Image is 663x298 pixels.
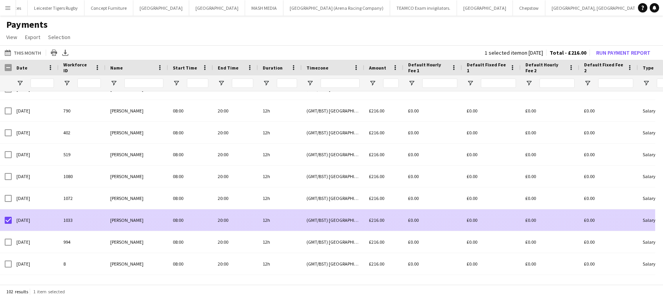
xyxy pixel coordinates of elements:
button: This Month [3,48,43,57]
div: 12h [258,144,302,165]
div: £0.00 [521,122,579,143]
input: Default Fixed Fee 1 Filter Input [481,79,516,88]
div: £0.00 [579,187,638,209]
button: [GEOGRAPHIC_DATA] [189,0,245,16]
div: £0.00 [579,166,638,187]
div: 20:00 [213,253,258,275]
div: 08:00 [168,253,213,275]
div: £0.00 [521,275,579,296]
span: Date [16,65,27,71]
button: Open Filter Menu [218,80,225,87]
div: (GMT/BST) [GEOGRAPHIC_DATA] [302,122,364,143]
div: 08:00 [168,209,213,231]
input: Default Fixed Fee 2 Filter Input [598,79,633,88]
span: Default Fixed Fee 2 [584,62,624,73]
div: £0.00 [521,144,579,165]
div: (GMT/BST) [GEOGRAPHIC_DATA] [302,231,364,253]
span: [PERSON_NAME] [110,130,143,136]
div: 12h [258,231,302,253]
div: £0.00 [521,231,579,253]
app-action-btn: Print [49,48,59,57]
button: Open Filter Menu [467,80,474,87]
span: [PERSON_NAME] [110,152,143,157]
div: 1 selected item on [DATE] [485,50,543,55]
div: [DATE] [12,100,59,121]
div: £0.00 [403,253,462,275]
button: Open Filter Menu [584,80,591,87]
button: Leicester Tigers Rugby [28,0,84,16]
div: £0.00 [403,275,462,296]
div: £0.00 [521,187,579,209]
app-action-btn: Export XLSX [61,48,70,57]
span: £216.00 [369,217,384,223]
div: 790 [59,100,106,121]
span: £216.00 [369,195,384,201]
span: [PERSON_NAME] [110,239,143,245]
div: 402 [59,122,106,143]
div: £0.00 [403,144,462,165]
div: 1080 [59,166,106,187]
span: [PERSON_NAME] [110,108,143,114]
div: (GMT/BST) [GEOGRAPHIC_DATA] [302,100,364,121]
span: [PERSON_NAME] [110,217,143,223]
div: (GMT/BST) [GEOGRAPHIC_DATA] [302,253,364,275]
div: 20:00 [213,275,258,296]
div: £0.00 [579,275,638,296]
div: 12h [258,253,302,275]
span: Default Fixed Fee 1 [467,62,507,73]
div: [DATE] [12,122,59,143]
span: Amount [369,65,386,71]
button: MASH MEDIA [245,0,283,16]
span: Timezone [306,65,328,71]
div: £0.00 [579,231,638,253]
div: £0.00 [521,209,579,231]
div: £0.00 [521,100,579,121]
div: [DATE] [12,231,59,253]
input: Timezone Filter Input [321,79,360,88]
div: 08:00 [168,231,213,253]
span: Export [25,34,40,41]
span: Default Hourly Fee 2 [525,62,565,73]
button: Open Filter Menu [110,80,117,87]
span: £216.00 [369,152,384,157]
input: Date Filter Input [30,79,54,88]
div: £0.00 [462,100,521,121]
a: Export [22,32,43,42]
div: 08:00 [168,187,213,209]
div: £0.00 [521,253,579,275]
span: [PERSON_NAME] [110,261,143,267]
button: [GEOGRAPHIC_DATA] (Arena Racing Company) [283,0,390,16]
span: Default Hourly Fee 1 [408,62,448,73]
span: View [6,34,17,41]
span: Selection [48,34,70,41]
div: £0.00 [462,275,521,296]
div: (GMT/BST) [GEOGRAPHIC_DATA] [302,275,364,296]
div: £0.00 [579,100,638,121]
div: (GMT/BST) [GEOGRAPHIC_DATA] [302,166,364,187]
div: £0.00 [462,166,521,187]
span: [PERSON_NAME] [110,195,143,201]
button: Open Filter Menu [643,80,650,87]
span: End Time [218,65,238,71]
a: Selection [45,32,73,42]
div: £0.00 [462,231,521,253]
div: £0.00 [462,209,521,231]
span: £216.00 [369,130,384,136]
button: Open Filter Menu [525,80,532,87]
div: 12h [258,187,302,209]
span: £216.00 [369,261,384,267]
div: £0.00 [579,144,638,165]
input: Default Hourly Fee 2 Filter Input [539,79,575,88]
div: 20:00 [213,187,258,209]
div: (GMT/BST) [GEOGRAPHIC_DATA] [302,187,364,209]
span: Duration [263,65,283,71]
div: 12h [258,166,302,187]
span: Name [110,65,123,71]
input: Amount Filter Input [383,79,399,88]
span: £216.00 [369,108,384,114]
div: £0.00 [462,187,521,209]
div: [DATE] [12,275,59,296]
div: £0.00 [403,166,462,187]
button: [GEOGRAPHIC_DATA] [457,0,513,16]
div: [DATE] [12,253,59,275]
